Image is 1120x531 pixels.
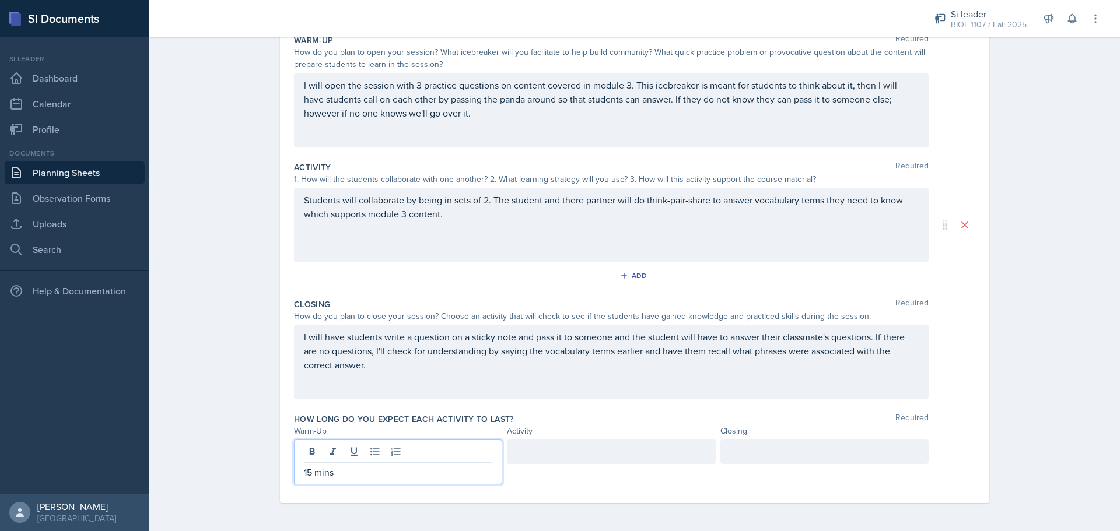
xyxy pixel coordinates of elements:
[294,310,929,322] div: How do you plan to close your session? Choose an activity that will check to see if the students ...
[37,512,116,524] div: [GEOGRAPHIC_DATA]
[5,92,145,115] a: Calendar
[5,238,145,261] a: Search
[507,425,715,437] div: Activity
[720,425,929,437] div: Closing
[5,54,145,64] div: Si leader
[304,193,919,221] p: Students will collaborate by being in sets of 2. The student and there partner will do think-pair...
[5,187,145,210] a: Observation Forms
[5,212,145,235] a: Uploads
[622,271,647,280] div: Add
[895,34,929,46] span: Required
[294,413,514,425] label: How long do you expect each activity to last?
[304,330,919,372] p: I will have students write a question on a sticky note and pass it to someone and the student wil...
[37,501,116,512] div: [PERSON_NAME]
[294,298,330,310] label: Closing
[294,173,929,185] div: 1. How will the students collaborate with one another? 2. What learning strategy will you use? 3....
[895,161,929,173] span: Required
[304,465,492,479] p: 15 mins
[304,78,919,120] p: I will open the session with 3 practice questions on content covered in module 3. This icebreaker...
[5,148,145,159] div: Documents
[951,19,1027,31] div: BIOL 1107 / Fall 2025
[5,161,145,184] a: Planning Sheets
[5,66,145,90] a: Dashboard
[951,7,1027,21] div: Si leader
[5,118,145,141] a: Profile
[895,298,929,310] span: Required
[294,161,331,173] label: Activity
[294,46,929,71] div: How do you plan to open your session? What icebreaker will you facilitate to help build community...
[294,425,502,437] div: Warm-Up
[294,34,333,46] label: Warm-Up
[895,413,929,425] span: Required
[616,267,654,284] button: Add
[5,279,145,303] div: Help & Documentation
